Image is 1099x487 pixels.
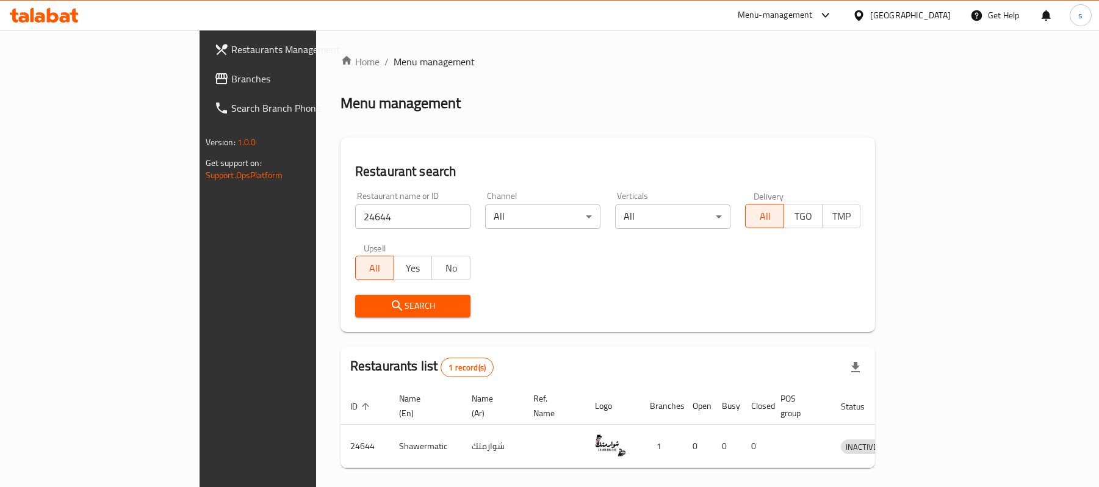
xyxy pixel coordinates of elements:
span: All [751,207,779,225]
h2: Menu management [341,93,461,113]
div: All [615,204,730,229]
td: شوارمتك [462,425,524,468]
span: Name (En) [399,391,447,420]
td: 1 [640,425,683,468]
span: Restaurants Management [231,42,373,57]
div: Export file [841,353,870,382]
img: Shawermatic [595,428,625,459]
span: All [361,259,389,277]
span: 1.0.0 [237,134,256,150]
a: Support.OpsPlatform [206,167,283,183]
label: Upsell [364,243,386,252]
td: 0 [741,425,771,468]
span: Status [841,399,881,414]
button: Search [355,295,470,317]
th: Closed [741,388,771,425]
div: All [485,204,600,229]
button: All [745,204,784,228]
span: Yes [399,259,428,277]
button: All [355,256,394,280]
td: 0 [683,425,712,468]
input: Search for restaurant name or ID.. [355,204,470,229]
a: Branches [204,64,383,93]
span: Ref. Name [533,391,571,420]
span: 1 record(s) [441,362,493,373]
span: INACTIVE [841,440,882,454]
th: Branches [640,388,683,425]
td: Shawermatic [389,425,462,468]
span: No [437,259,466,277]
div: INACTIVE [841,439,882,454]
button: TGO [784,204,823,228]
button: Yes [394,256,433,280]
h2: Restaurants list [350,357,494,377]
button: TMP [822,204,861,228]
span: Branches [231,71,373,86]
span: TGO [789,207,818,225]
span: s [1078,9,1083,22]
button: No [431,256,470,280]
span: Search Branch Phone [231,101,373,115]
li: / [384,54,389,69]
td: 0 [712,425,741,468]
span: Get support on: [206,155,262,171]
span: POS group [780,391,816,420]
span: Name (Ar) [472,391,509,420]
div: [GEOGRAPHIC_DATA] [870,9,951,22]
span: Version: [206,134,236,150]
label: Delivery [754,192,784,200]
span: ID [350,399,373,414]
span: Menu management [394,54,475,69]
table: enhanced table [341,388,939,468]
h2: Restaurant search [355,162,861,181]
span: Search [365,298,461,314]
a: Restaurants Management [204,35,383,64]
a: Search Branch Phone [204,93,383,123]
th: Logo [585,388,640,425]
nav: breadcrumb [341,54,876,69]
span: TMP [827,207,856,225]
div: Total records count [441,358,494,377]
div: Menu-management [738,8,813,23]
th: Open [683,388,712,425]
th: Busy [712,388,741,425]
